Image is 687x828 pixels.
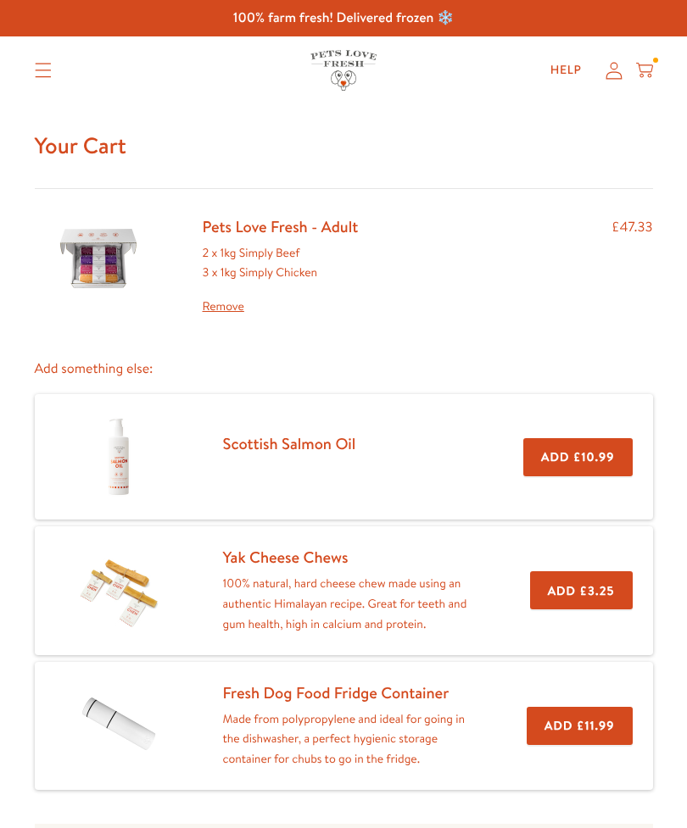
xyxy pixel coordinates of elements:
div: £47.33 [612,216,653,317]
img: Pets Love Fresh [310,50,377,90]
a: Remove [203,297,359,317]
summary: Translation missing: en.sections.header.menu [21,49,65,92]
h1: Your Cart [35,131,653,160]
img: Scottish Salmon Oil [76,414,161,499]
a: Pets Love Fresh - Adult [203,215,359,237]
a: Scottish Salmon Oil [223,432,356,454]
button: Add £10.99 [523,438,632,476]
div: 2 x 1kg Simply Beef 3 x 1kg Simply Chicken [203,243,359,317]
a: Yak Cheese Chews [223,546,349,568]
img: Fresh Dog Food Fridge Container [76,685,161,766]
button: Add £11.99 [527,707,632,745]
button: Add £3.25 [530,571,633,609]
p: Made from polypropylene and ideal for going in the dishwasher, a perfect hygienic storage contain... [223,709,473,770]
p: 100% natural, hard cheese chew made using an authentic Himalayan recipe. Great for teeth and gum ... [223,574,476,634]
a: Fresh Dog Food Fridge Container [223,681,450,703]
p: Add something else: [35,358,653,381]
img: Yak Cheese Chews [76,548,161,633]
a: Help [537,53,595,87]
